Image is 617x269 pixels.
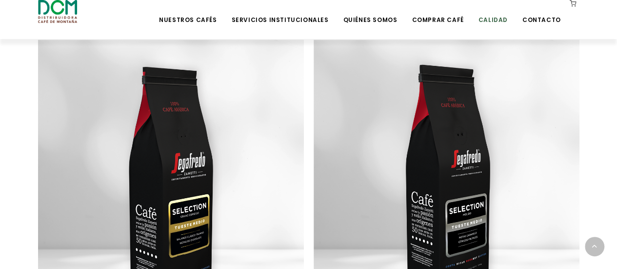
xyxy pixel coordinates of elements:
a: Calidad [472,1,513,24]
a: Servicios Institucionales [225,1,334,24]
a: Nuestros Cafés [153,1,222,24]
a: Contacto [517,1,567,24]
a: Quiénes Somos [337,1,403,24]
a: Comprar Café [406,1,469,24]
